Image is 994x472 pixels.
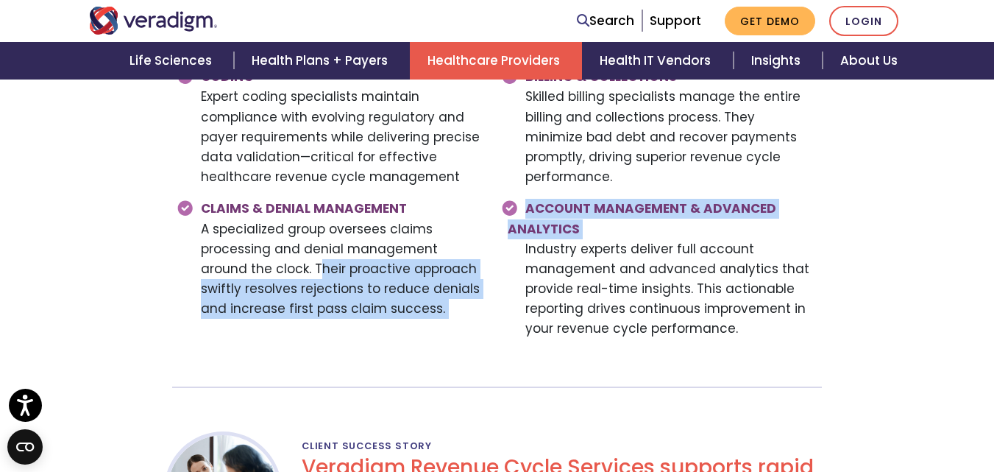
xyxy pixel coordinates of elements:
a: Life Sciences [112,42,234,80]
p: A specialized group oversees claims processing and denial management around the clock. Their proa... [201,219,486,320]
a: Health Plans + Payers [234,42,410,80]
a: Search [577,11,634,31]
a: Support [650,12,701,29]
img: Veradigm logo [89,7,218,35]
a: Health IT Vendors [582,42,733,80]
p: Skilled billing specialists manage the entire billing and collections process. They minimize bad ... [525,87,811,187]
a: Healthcare Providers [410,42,582,80]
p: Expert coding specialists maintain compliance with evolving regulatory and payer requirements whi... [201,87,486,187]
span: CLAIMS & DENIAL MANAGEMENT [201,200,407,217]
a: Login [829,6,898,36]
span: CLIENT SUCCESS STORY [302,434,432,458]
button: Open CMP widget [7,429,43,465]
span: ACCOUNT MANAGEMENT & ADVANCED ANALYTICS [508,200,776,237]
a: About Us [823,42,915,80]
a: Get Demo [725,7,815,35]
a: Insights [734,42,823,80]
p: Industry experts deliver full account management and advanced analytics that provide real-time in... [525,239,811,339]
